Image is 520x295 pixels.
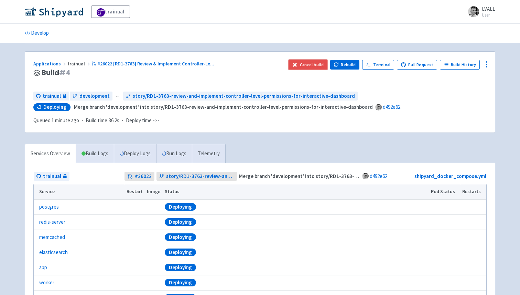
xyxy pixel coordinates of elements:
[156,144,192,163] a: Run Logs
[39,264,47,272] a: app
[464,6,495,17] a: LVALL User
[123,92,358,101] a: story/RD1-3763-review-and-implement-controller-level-permissions-for-interactive-dashboard
[114,144,156,163] a: Deploy Logs
[370,173,387,179] a: d492e62
[25,6,83,17] img: Shipyard logo
[166,172,235,180] span: story/RD1-3763-review-and-implement-controller-level-permissions-for-interactive-dashboard
[414,173,486,179] a: shipyard_docker_compose.yml
[124,172,154,181] a: #26022
[330,60,360,70] button: Rebuild
[33,117,79,124] span: Queued
[482,6,495,12] span: LVALL
[383,104,400,110] a: d492e62
[76,144,114,163] a: Build Logs
[70,92,112,101] a: development
[429,184,460,199] th: Pod Status
[43,172,61,180] span: trainual
[39,279,54,287] a: worker
[59,68,71,77] span: # 4
[34,172,69,181] a: trainual
[39,203,59,211] a: postgres
[124,184,145,199] th: Restart
[156,172,237,181] a: story/RD1-3763-review-and-implement-controller-level-permissions-for-interactive-dashboard
[33,117,163,125] div: · ·
[362,60,394,70] a: Terminal
[39,233,65,241] a: memcached
[289,60,327,70] button: Cancel build
[43,92,61,100] span: trainual
[67,61,91,67] span: trainual
[460,184,486,199] th: Restarts
[91,61,215,67] a: #26022 [RD1-3763] Review & Implement Controller-Le...
[192,144,225,163] a: Telemetry
[74,104,373,110] strong: Merge branch 'development' into story/RD1-3763-review-and-implement-controller-level-permissions-...
[165,249,196,256] div: Deploying
[39,249,68,256] a: elasticsearch
[33,61,67,67] a: Applications
[482,13,495,17] small: User
[33,92,69,101] a: trainual
[97,61,214,67] span: #26022 [RD1-3763] Review & Implement Controller-Le ...
[163,184,429,199] th: Status
[165,279,196,286] div: Deploying
[165,203,196,211] div: Deploying
[126,117,152,125] span: Deploy time
[25,24,49,43] a: Develop
[86,117,107,125] span: Build time
[91,6,130,18] a: trainual
[440,60,480,70] a: Build History
[135,172,152,180] strong: # 26022
[133,92,355,100] span: story/RD1-3763-review-and-implement-controller-level-permissions-for-interactive-dashboard
[109,117,119,125] span: 36.2s
[165,233,196,241] div: Deploying
[115,92,120,100] span: ←
[165,264,196,271] div: Deploying
[42,69,71,77] span: Build
[25,144,76,163] a: Services Overview
[79,92,110,100] span: development
[397,60,437,70] a: Pull Request
[165,218,196,226] div: Deploying
[145,184,163,199] th: Image
[153,117,159,125] span: -:--
[39,218,65,226] a: redis-server
[34,184,124,199] th: Service
[43,104,66,110] span: Deploying
[52,117,79,124] time: 1 minute ago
